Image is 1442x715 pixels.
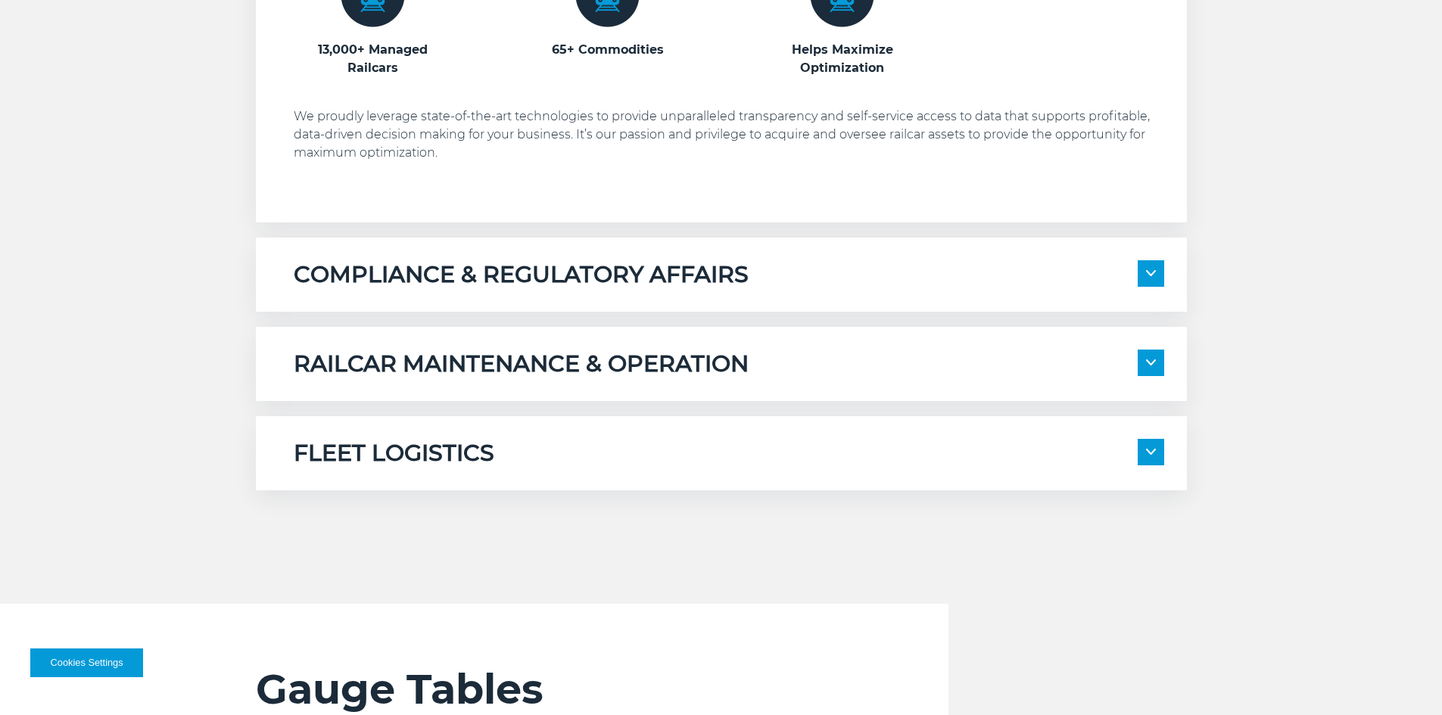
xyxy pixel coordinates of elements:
[528,41,687,59] h3: 65+ Commodities
[1146,359,1156,365] img: arrow
[294,41,453,77] h3: 13,000+ Managed Railcars
[294,350,749,378] h5: RAILCAR MAINTENANCE & OPERATION
[294,107,1164,162] p: We proudly leverage state-of-the-art technologies to provide unparalleled transparency and self-s...
[1146,270,1156,276] img: arrow
[294,260,749,289] h5: COMPLIANCE & REGULATORY AFFAIRS
[294,439,494,468] h5: FLEET LOGISTICS
[256,664,948,714] h2: Gauge Tables
[763,41,922,77] h3: Helps Maximize Optimization
[1146,449,1156,455] img: arrow
[30,648,143,677] button: Cookies Settings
